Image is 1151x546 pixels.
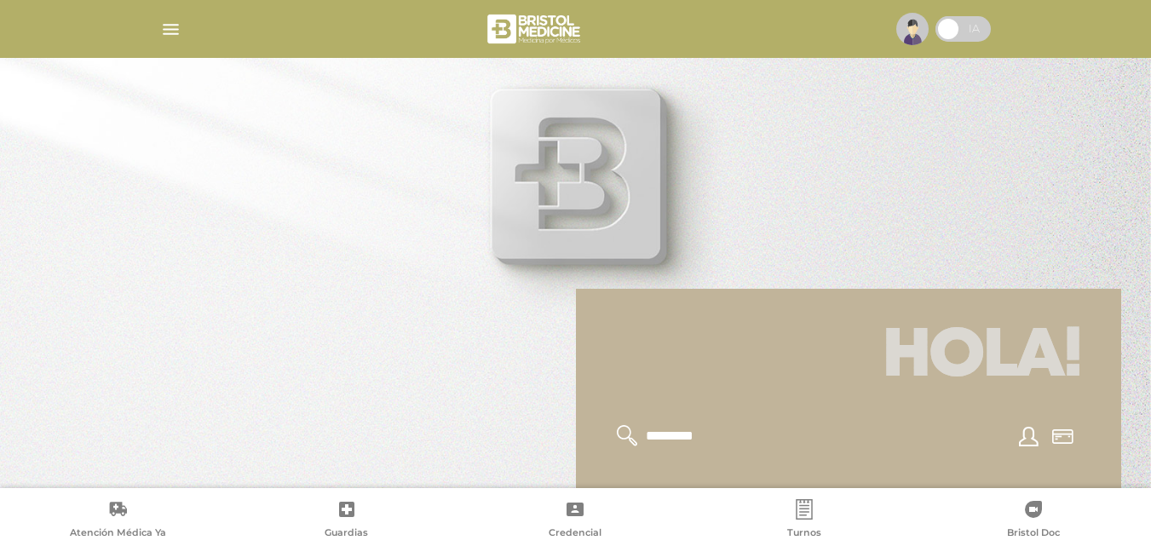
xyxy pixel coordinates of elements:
[485,9,586,49] img: bristol-medicine-blanco.png
[233,499,462,543] a: Guardias
[461,499,690,543] a: Credencial
[596,309,1101,405] h1: Hola!
[549,526,601,542] span: Credencial
[918,499,1148,543] a: Bristol Doc
[690,499,919,543] a: Turnos
[325,526,368,542] span: Guardias
[787,526,821,542] span: Turnos
[3,499,233,543] a: Atención Médica Ya
[896,13,929,45] img: profile-placeholder.svg
[70,526,166,542] span: Atención Médica Ya
[1007,526,1060,542] span: Bristol Doc
[160,19,181,40] img: Cober_menu-lines-white.svg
